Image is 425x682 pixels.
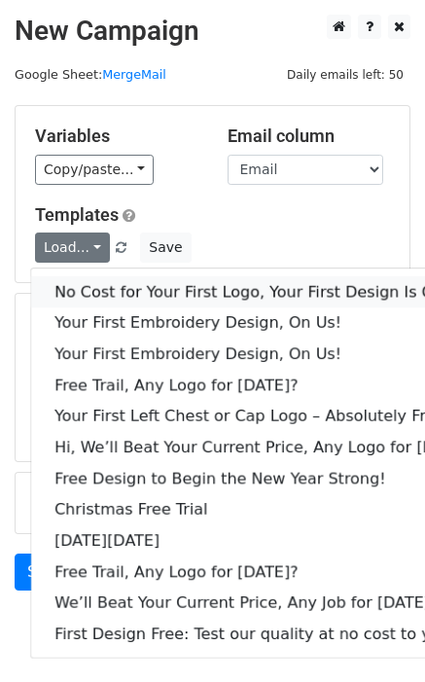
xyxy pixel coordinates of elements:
a: Copy/paste... [35,155,154,185]
h2: New Campaign [15,15,410,48]
button: Save [140,233,191,263]
a: MergeMail [102,67,166,82]
span: Daily emails left: 50 [280,64,410,86]
h5: Variables [35,126,198,147]
a: Send [15,554,79,591]
iframe: Chat Widget [328,589,425,682]
a: Daily emails left: 50 [280,67,410,82]
a: Templates [35,204,119,225]
small: Google Sheet: [15,67,166,82]
h5: Email column [228,126,391,147]
a: Load... [35,233,110,263]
